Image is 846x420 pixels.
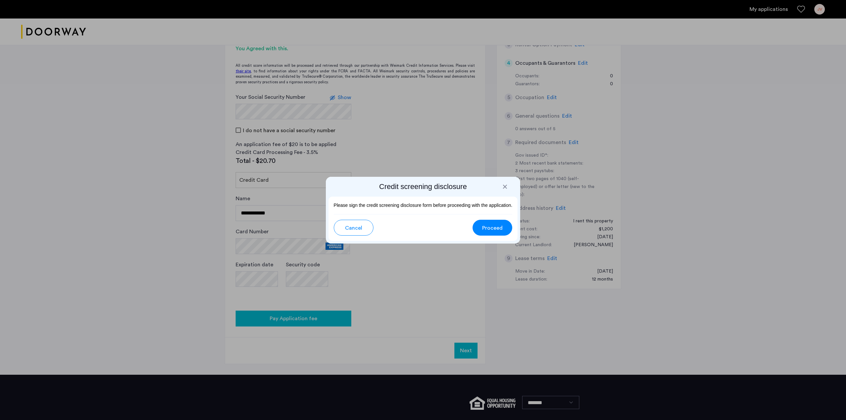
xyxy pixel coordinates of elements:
button: button [334,220,373,236]
p: Please sign the credit screening disclosure form before proceeding with the application. [334,202,513,209]
span: Proceed [482,224,503,232]
h2: Credit screening disclosure [328,182,518,191]
span: Cancel [345,224,362,232]
button: button [473,220,512,236]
